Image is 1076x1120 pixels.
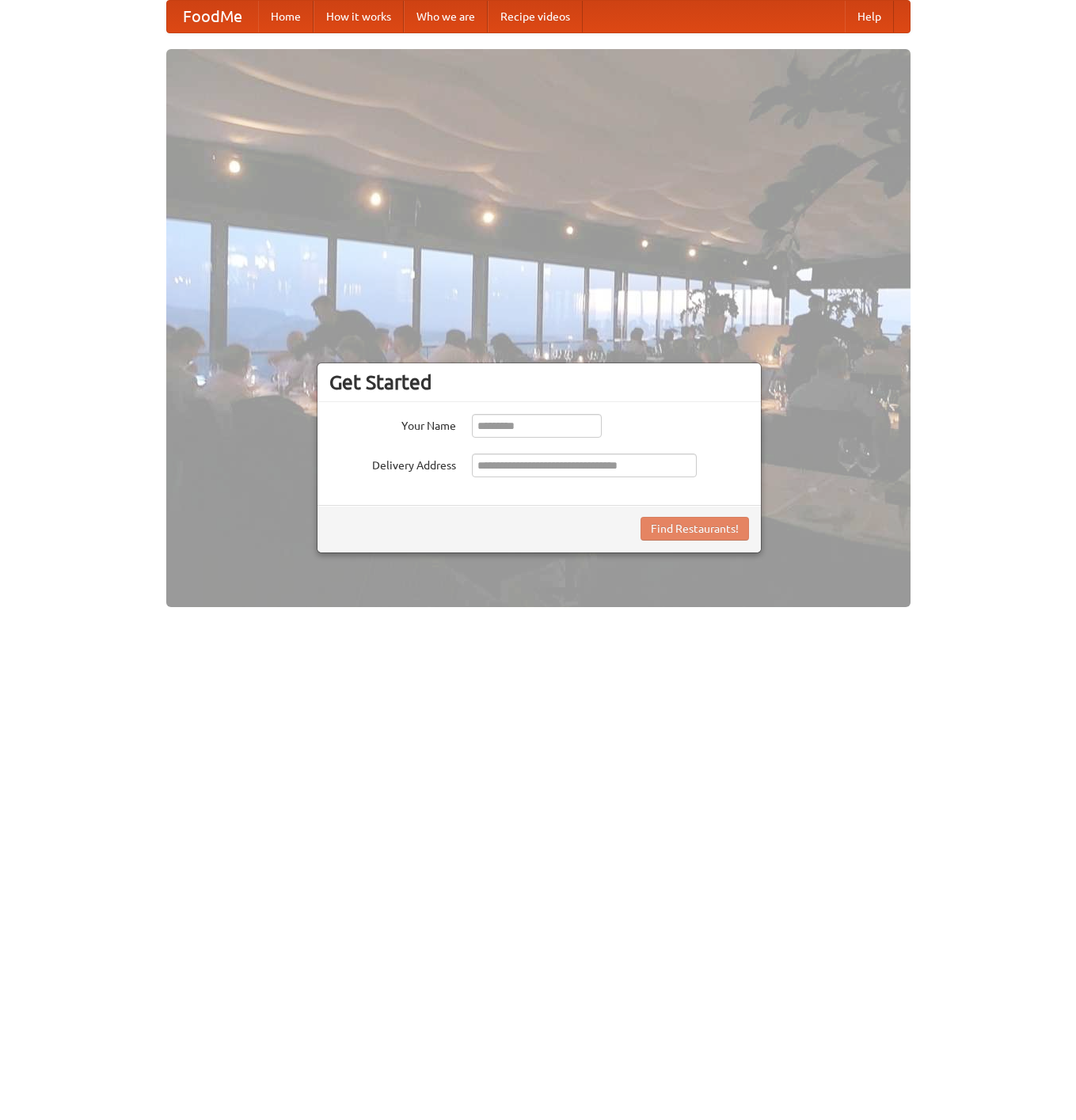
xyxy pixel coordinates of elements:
[488,1,583,32] a: Recipe videos
[329,370,749,394] h3: Get Started
[329,414,456,434] label: Your Name
[258,1,314,32] a: Home
[314,1,404,32] a: How it works
[404,1,488,32] a: Who we are
[845,1,894,32] a: Help
[167,1,258,32] a: FoodMe
[329,454,456,473] label: Delivery Address
[641,517,749,541] button: Find Restaurants!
